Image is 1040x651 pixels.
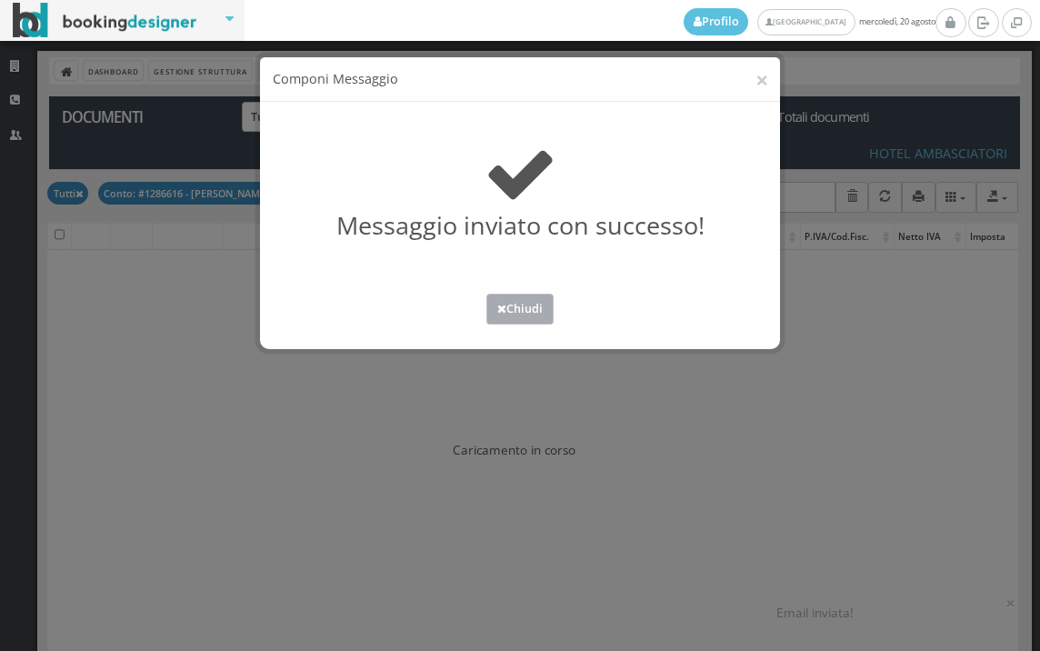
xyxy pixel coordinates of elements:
[265,137,776,240] h2: Messaggio inviato con successo!
[757,9,855,35] a: [GEOGRAPHIC_DATA]
[776,605,854,621] span: Email inviata!
[273,70,768,89] h4: Componi Messaggio
[1005,595,1015,612] button: ×
[684,8,935,35] span: mercoledì, 20 agosto
[755,68,768,91] button: ×
[13,3,197,38] img: BookingDesigner.com
[684,8,749,35] a: Profilo
[486,294,554,324] button: Chiudi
